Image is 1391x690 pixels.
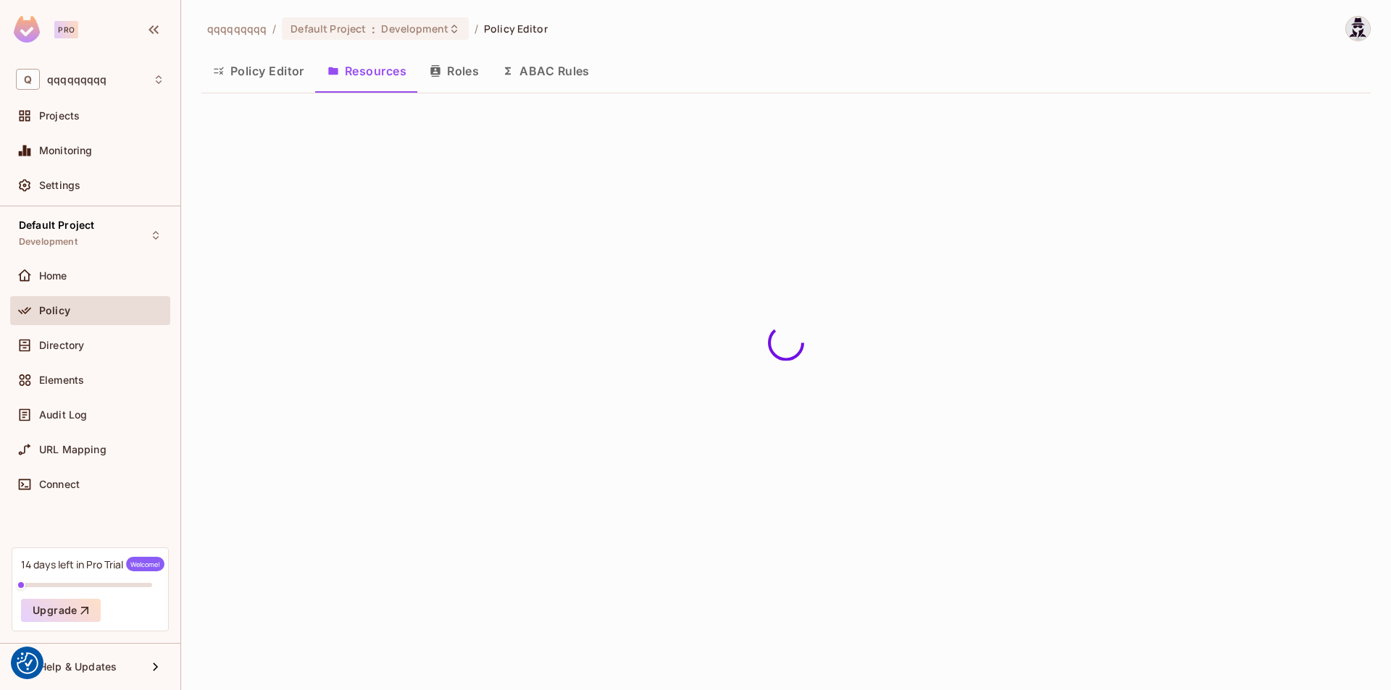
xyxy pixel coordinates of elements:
[39,270,67,282] span: Home
[291,22,366,35] span: Default Project
[39,444,106,455] span: URL Mapping
[47,74,106,85] span: Workspace: qqqqqqqqq
[39,374,84,386] span: Elements
[475,22,478,35] li: /
[207,22,267,35] span: the active workspace
[39,340,84,351] span: Directory
[39,145,93,156] span: Monitoring
[316,53,418,89] button: Resources
[39,661,117,673] span: Help & Updates
[201,53,316,89] button: Policy Editor
[39,180,80,191] span: Settings
[272,22,276,35] li: /
[371,23,376,35] span: :
[16,69,40,90] span: Q
[39,305,70,316] span: Policy
[126,557,164,571] span: Welcome!
[418,53,490,89] button: Roles
[54,21,78,38] div: Pro
[17,652,38,674] img: Revisit consent button
[17,652,38,674] button: Consent Preferences
[1346,17,1370,41] img: Alibek Mustafin
[21,599,101,622] button: Upgrade
[14,16,40,43] img: SReyMgAAAABJRU5ErkJggg==
[39,409,87,421] span: Audit Log
[39,110,80,122] span: Projects
[19,236,78,248] span: Development
[21,557,164,571] div: 14 days left in Pro Trial
[381,22,448,35] span: Development
[39,479,80,490] span: Connect
[19,219,94,231] span: Default Project
[490,53,601,89] button: ABAC Rules
[484,22,548,35] span: Policy Editor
